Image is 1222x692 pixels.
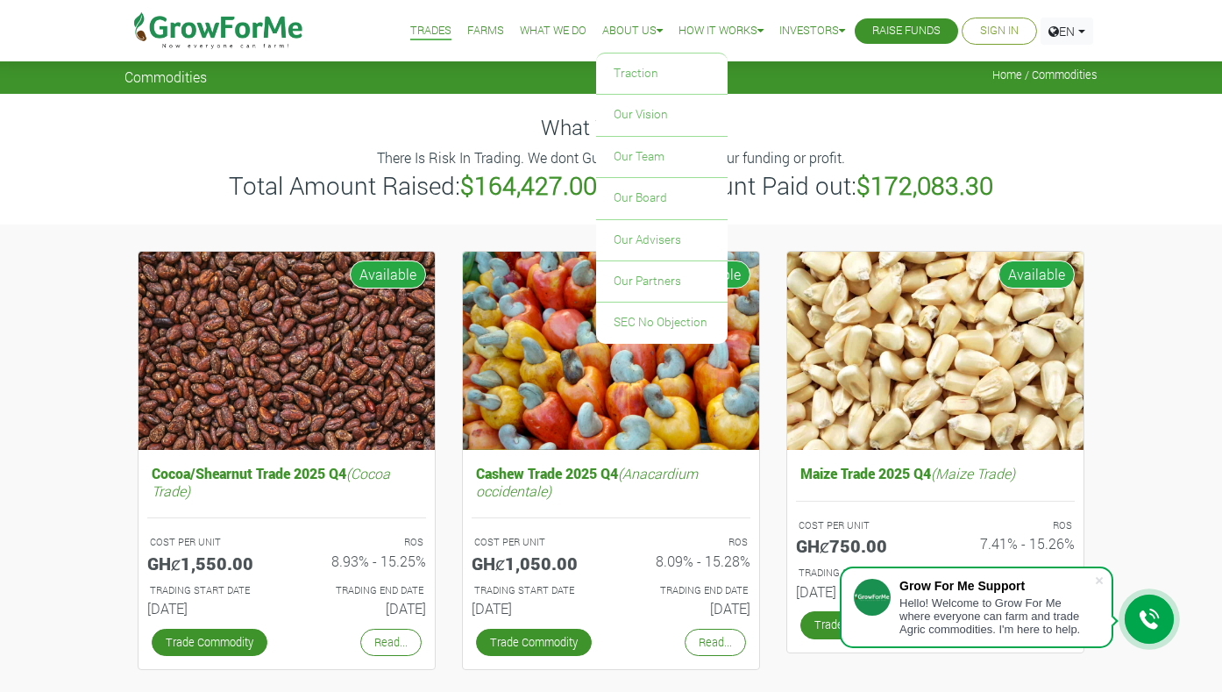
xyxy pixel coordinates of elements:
a: How it Works [678,22,764,40]
a: Our Advisers [596,220,728,260]
span: Available [998,260,1075,289]
a: Investors [779,22,845,40]
h6: 8.09% - 15.28% [624,553,750,569]
a: Traction [596,54,728,94]
p: There Is Risk In Trading. We dont Guarantee returns of your funding or profit. [127,147,1095,168]
img: growforme image [463,252,759,451]
p: ROS [951,518,1072,533]
h5: Cocoa/Shearnut Trade 2025 Q4 [147,460,426,503]
h4: What We Trade [124,115,1098,140]
h5: Cashew Trade 2025 Q4 [472,460,750,503]
h6: [DATE] [624,600,750,617]
a: Trade Commodity [476,629,592,656]
a: Raise Funds [872,22,941,40]
div: Hello! Welcome to Grow For Me where everyone can farm and trade Agric commodities. I'm here to help. [899,596,1094,636]
a: Farms [467,22,504,40]
i: (Anacardium occidentale) [476,464,698,499]
img: growforme image [139,252,435,451]
span: Home / Commodities [992,68,1098,82]
div: Grow For Me Support [899,579,1094,593]
b: $164,427.00 [460,169,597,202]
h5: GHȼ1,550.00 [147,553,274,574]
p: COST PER UNIT [474,535,595,550]
p: Estimated Trading End Date [302,583,423,598]
p: Estimated Trading Start Date [474,583,595,598]
a: Trade Commodity [800,611,916,638]
h6: [DATE] [472,600,598,617]
h3: Total Amount Raised: | Total Amount Paid out: [127,171,1095,201]
i: (Maize Trade) [931,464,1015,482]
h6: 7.41% - 15.26% [948,535,1075,552]
a: Read... [685,629,746,656]
h6: 8.93% - 15.25% [300,553,426,569]
a: SEC No Objection [596,303,728,343]
p: Estimated Trading End Date [627,583,748,598]
p: Estimated Trading Start Date [150,583,271,598]
a: Cocoa/Shearnut Trade 2025 Q4(Cocoa Trade) COST PER UNIT GHȼ1,550.00 ROS 8.93% - 15.25% TRADING ST... [147,460,426,624]
span: Commodities [124,68,207,85]
a: Trades [410,22,451,40]
a: Read... [360,629,422,656]
img: growforme image [787,252,1083,451]
h6: [DATE] [300,600,426,617]
a: What We Do [520,22,586,40]
b: $172,083.30 [856,169,993,202]
i: (Cocoa Trade) [152,464,390,499]
a: Our Vision [596,95,728,135]
p: COST PER UNIT [150,535,271,550]
p: COST PER UNIT [799,518,920,533]
a: About Us [602,22,663,40]
a: Cashew Trade 2025 Q4(Anacardium occidentale) COST PER UNIT GHȼ1,050.00 ROS 8.09% - 15.28% TRADING... [472,460,750,624]
h5: GHȼ750.00 [796,535,922,556]
a: Trade Commodity [152,629,267,656]
h6: [DATE] [796,583,922,600]
p: ROS [627,535,748,550]
h5: GHȼ1,050.00 [472,553,598,574]
a: Our Board [596,178,728,218]
a: Maize Trade 2025 Q4(Maize Trade) COST PER UNIT GHȼ750.00 ROS 7.41% - 15.26% TRADING START DATE [D... [796,460,1075,607]
p: Estimated Trading Start Date [799,566,920,581]
h5: Maize Trade 2025 Q4 [796,460,1075,486]
a: Our Partners [596,261,728,302]
span: Available [350,260,426,289]
h6: [DATE] [147,600,274,617]
p: ROS [302,535,423,550]
a: EN [1041,18,1093,45]
a: Sign In [980,22,1019,40]
a: Our Team [596,137,728,177]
